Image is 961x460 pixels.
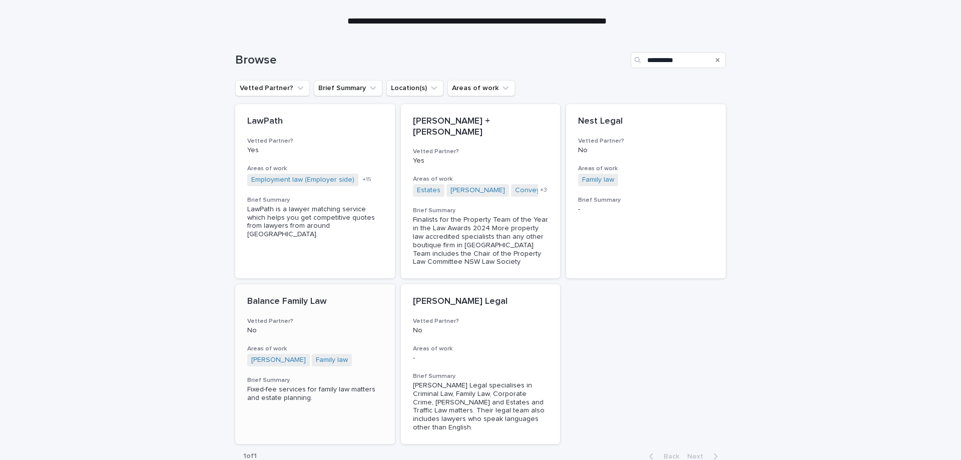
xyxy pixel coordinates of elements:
[247,317,383,325] h3: Vetted Partner?
[413,207,549,215] h3: Brief Summary
[247,165,383,173] h3: Areas of work
[413,157,549,165] p: Yes
[413,216,549,266] div: Finalists for the Property Team of the Year in the Law Awards 2024 More property law accredited s...
[247,345,383,353] h3: Areas of work
[251,356,306,364] a: [PERSON_NAME]
[247,137,383,145] h3: Vetted Partner?
[578,205,714,214] div: -
[316,356,348,364] a: Family law
[235,284,395,444] a: Balance Family LawVetted Partner?NoAreas of work[PERSON_NAME] Family law Brief SummaryFixed-fee s...
[413,372,549,380] h3: Brief Summary
[413,354,549,362] p: -
[578,196,714,204] h3: Brief Summary
[247,146,383,155] p: Yes
[235,104,395,278] a: LawPathVetted Partner?YesAreas of workEmployment law (Employer side) +15Brief SummaryLawPath is a...
[578,116,714,127] p: Nest Legal
[247,385,383,402] div: Fixed-fee services for family law matters and estate planning.
[413,345,549,353] h3: Areas of work
[566,104,726,278] a: Nest LegalVetted Partner?NoAreas of workFamily law Brief Summary-
[413,148,549,156] h3: Vetted Partner?
[578,146,714,155] p: No
[413,175,549,183] h3: Areas of work
[235,80,310,96] button: Vetted Partner?
[515,186,561,195] a: Conveyancing
[251,176,354,184] a: Employment law (Employer side)
[413,381,549,432] div: [PERSON_NAME] Legal specialises in Criminal Law, Family Law, Corporate Crime, [PERSON_NAME] and E...
[578,137,714,145] h3: Vetted Partner?
[450,186,505,195] a: [PERSON_NAME]
[247,376,383,384] h3: Brief Summary
[631,52,726,68] input: Search
[417,186,440,195] a: Estates
[540,187,547,193] span: + 3
[362,177,371,183] span: + 15
[247,296,383,307] p: Balance Family Law
[247,116,383,127] p: LawPath
[447,80,515,96] button: Areas of work
[413,326,549,335] p: No
[413,317,549,325] h3: Vetted Partner?
[578,165,714,173] h3: Areas of work
[314,80,382,96] button: Brief Summary
[582,176,614,184] a: Family law
[413,116,549,138] p: [PERSON_NAME] + [PERSON_NAME]
[235,53,627,68] h1: Browse
[247,326,383,335] p: No
[687,453,709,460] span: Next
[401,104,561,278] a: [PERSON_NAME] + [PERSON_NAME]Vetted Partner?YesAreas of workEstates [PERSON_NAME] Conveyancing +3...
[386,80,443,96] button: Location(s)
[247,196,383,204] h3: Brief Summary
[658,453,679,460] span: Back
[413,296,549,307] p: [PERSON_NAME] Legal
[401,284,561,444] a: [PERSON_NAME] LegalVetted Partner?NoAreas of work-Brief Summary[PERSON_NAME] Legal specialises in...
[247,205,383,239] div: LawPath is a lawyer matching service which helps you get competitive quotes from lawyers from aro...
